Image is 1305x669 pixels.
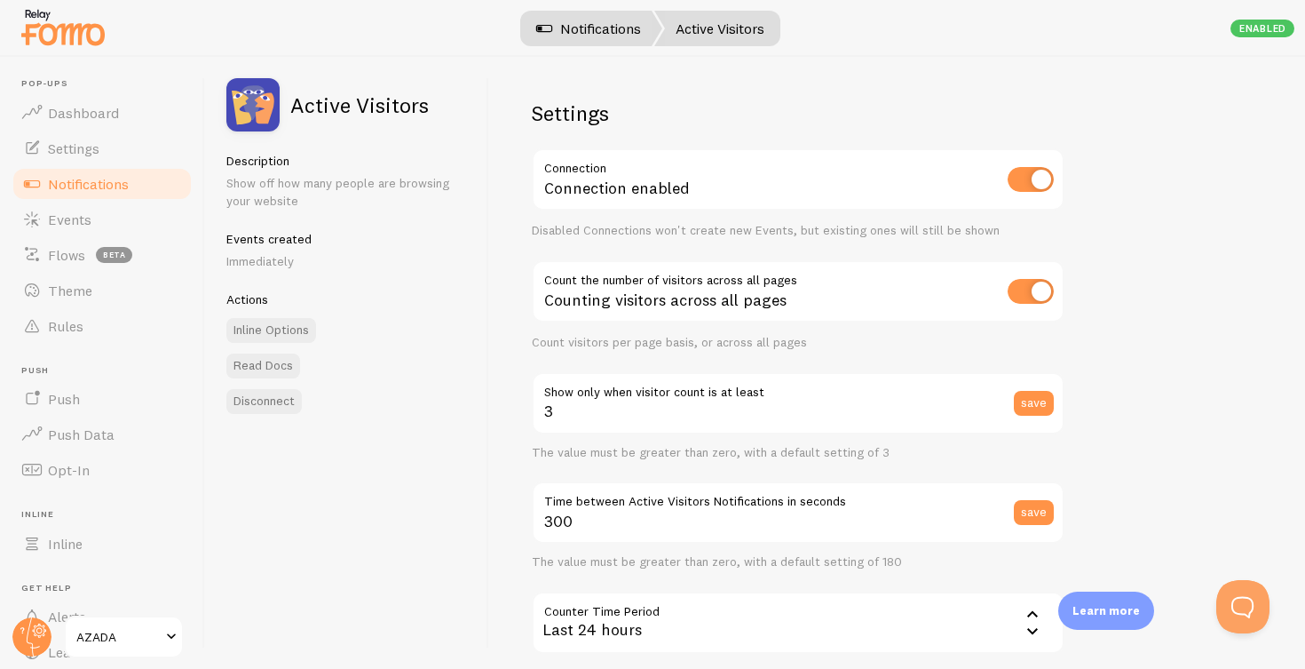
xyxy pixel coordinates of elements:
a: Inline Options [226,318,316,343]
h2: Active Visitors [290,94,429,115]
a: Opt-In [11,452,194,488]
a: Push [11,381,194,417]
h5: Events created [226,231,467,247]
span: Settings [48,139,99,157]
span: Inline [48,535,83,553]
h5: Description [226,153,467,169]
input: 3 [532,372,1064,434]
span: Pop-ups [21,78,194,90]
span: Get Help [21,583,194,594]
div: Connection enabled [532,148,1064,213]
label: Show only when visitor count is at least [532,372,1064,402]
div: Count visitors per page basis, or across all pages [532,335,1064,351]
a: Events [11,202,194,237]
a: Notifications [11,166,194,202]
div: Disabled Connections won't create new Events, but existing ones will still be shown [532,223,1064,239]
span: AZADA [76,626,161,648]
p: Learn more [1072,602,1140,619]
h5: Actions [226,291,467,307]
span: Alerts [48,608,86,625]
div: Counting visitors across all pages [532,260,1064,325]
span: Notifications [48,175,129,193]
div: The value must be greater than zero, with a default setting of 3 [532,445,1064,461]
span: Dashboard [48,104,119,122]
span: beta [96,247,132,263]
a: Push Data [11,417,194,452]
div: Last 24 hours [532,592,1064,654]
span: Push Data [48,426,115,443]
span: Push [21,365,194,377]
a: Rules [11,308,194,344]
a: Read Docs [226,354,300,378]
p: Show off how many people are browsing your website [226,174,467,210]
h2: Settings [532,100,1064,127]
a: Inline [11,526,194,561]
img: fomo-relay-logo-orange.svg [19,4,107,50]
a: Flows beta [11,237,194,273]
span: Events [48,211,91,228]
span: Inline [21,509,194,521]
span: Rules [48,317,83,335]
span: Opt-In [48,461,90,479]
a: Alerts [11,599,194,634]
input: 180 [532,482,1064,544]
span: Flows [48,246,85,264]
a: Dashboard [11,95,194,131]
a: Theme [11,273,194,308]
a: AZADA [64,616,184,658]
a: Settings [11,131,194,166]
img: fomo_icons_pageviews.svg [226,78,280,131]
button: save [1014,391,1054,416]
button: Disconnect [226,389,302,414]
div: Learn more [1058,592,1154,630]
div: The value must be greater than zero, with a default setting of 180 [532,554,1064,570]
p: Immediately [226,252,467,270]
label: Time between Active Visitors Notifications in seconds [532,482,1064,512]
span: Push [48,390,80,408]
span: Theme [48,282,92,299]
button: save [1014,500,1054,525]
iframe: Help Scout Beacon - Open [1216,580,1269,633]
